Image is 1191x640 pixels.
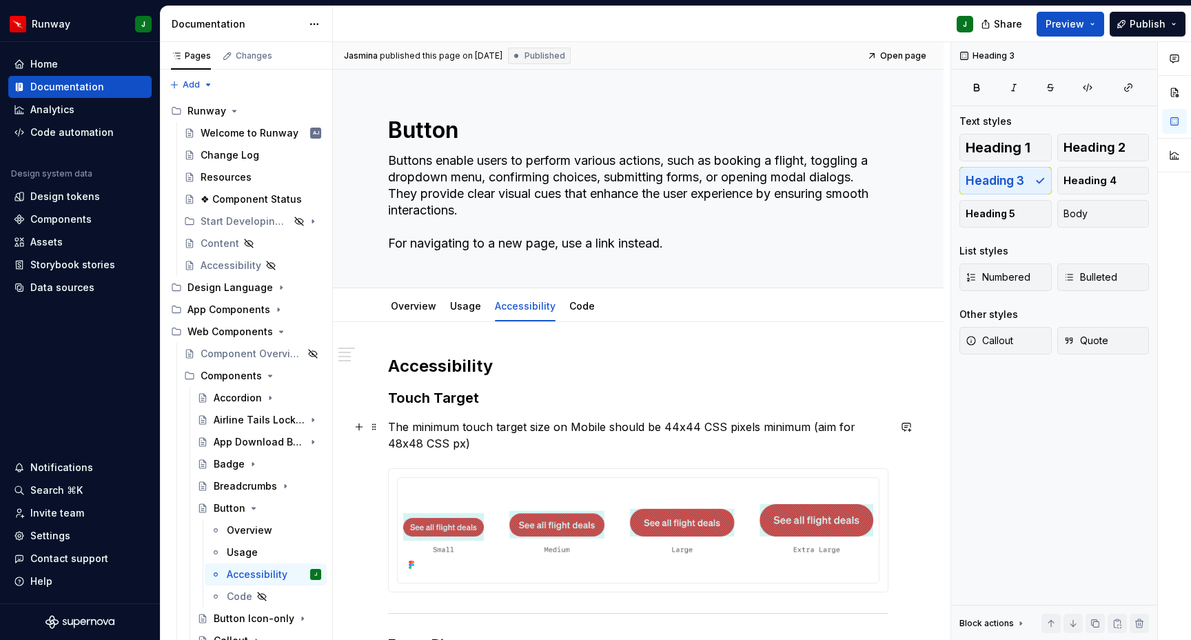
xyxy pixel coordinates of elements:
button: Contact support [8,548,152,570]
div: Other styles [959,308,1018,321]
div: Accessibility [201,259,261,272]
div: Documentation [30,80,104,94]
div: Overview [227,523,272,537]
div: Breadcrumbs [214,479,277,493]
span: Numbered [966,270,1030,284]
a: Code automation [8,121,152,143]
div: Usage [445,291,487,320]
a: Button Icon-only [192,608,327,630]
div: Accessibility [489,291,561,320]
div: Code [564,291,600,320]
a: Airline Tails Lockup [192,409,327,431]
svg: Supernova Logo [45,615,114,629]
div: Change Log [201,148,259,162]
a: Accessibility [495,300,556,312]
div: Code [227,590,252,603]
span: Heading 1 [966,141,1030,154]
div: Component Overview [201,347,303,361]
span: Published [525,50,565,61]
a: Accessibility [179,254,327,277]
img: 6b187050-a3ed-48aa-8485-808e17fcee26.png [10,16,26,32]
button: Callout [959,327,1052,354]
a: Code [205,586,327,608]
div: Accordion [214,391,262,405]
div: Design Language [187,281,273,294]
div: Resources [201,170,252,184]
a: ❖ Component Status [179,188,327,210]
span: Open page [880,50,926,61]
div: Help [30,574,52,588]
div: Start Developing (AEM) [179,210,327,232]
div: J [314,568,317,581]
button: Heading 2 [1057,134,1150,161]
div: published this page on [DATE] [380,50,502,61]
button: Bulleted [1057,263,1150,291]
div: Badge [214,457,245,471]
span: Heading 4 [1063,174,1117,188]
div: Block actions [959,614,1026,633]
button: Preview [1037,12,1104,37]
span: Publish [1130,17,1165,31]
a: App Download Button [192,431,327,453]
div: J [963,19,967,30]
div: Changes [236,50,272,61]
a: Open page [863,46,933,66]
div: Web Components [165,321,327,343]
div: Code automation [30,126,114,139]
div: Accessibility [227,568,287,581]
button: Body [1057,200,1150,228]
div: Pages [171,50,211,61]
div: Search ⌘K [30,483,83,497]
a: AccessibilityJ [205,563,327,586]
div: Design Language [165,277,327,299]
div: Airline Tails Lockup [214,413,305,427]
div: App Components [165,299,327,321]
div: List styles [959,244,1008,258]
a: Breadcrumbs [192,475,327,497]
div: Data sources [30,281,94,294]
div: Storybook stories [30,258,115,272]
button: Search ⌘K [8,479,152,501]
a: Components [8,208,152,230]
div: Design tokens [30,190,100,203]
div: Invite team [30,506,84,520]
a: Usage [205,541,327,563]
span: Heading 2 [1063,141,1126,154]
a: Badge [192,453,327,475]
a: Button [192,497,327,519]
a: Change Log [179,144,327,166]
h3: Touch Target [388,388,888,408]
a: Invite team [8,502,152,524]
div: Start Developing (AEM) [201,214,289,228]
div: Overview [385,291,442,320]
div: Analytics [30,103,74,117]
div: Components [30,212,92,226]
button: RunwayJ [3,9,157,39]
button: Publish [1110,12,1185,37]
div: Documentation [172,17,302,31]
a: Documentation [8,76,152,98]
a: Settings [8,525,152,547]
div: Runway [187,104,226,118]
button: Numbered [959,263,1052,291]
a: Resources [179,166,327,188]
a: Home [8,53,152,75]
div: Web Components [187,325,273,339]
a: Data sources [8,277,152,299]
a: Overview [205,519,327,541]
div: Button Icon-only [214,612,294,626]
a: Storybook stories [8,254,152,276]
span: Add [183,79,200,90]
a: Usage [450,300,481,312]
button: Heading 5 [959,200,1052,228]
div: Assets [30,235,63,249]
button: Share [974,12,1031,37]
div: ❖ Component Status [201,192,302,206]
div: Notifications [30,461,93,474]
button: Add [165,75,217,94]
p: The minimum touch target size on Mobile should be 44x44 CSS pixels minimum (aim for 48x48 CSS px) [388,419,888,452]
a: Code [569,300,595,312]
a: Component Overview [179,343,327,365]
div: J [141,19,145,30]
